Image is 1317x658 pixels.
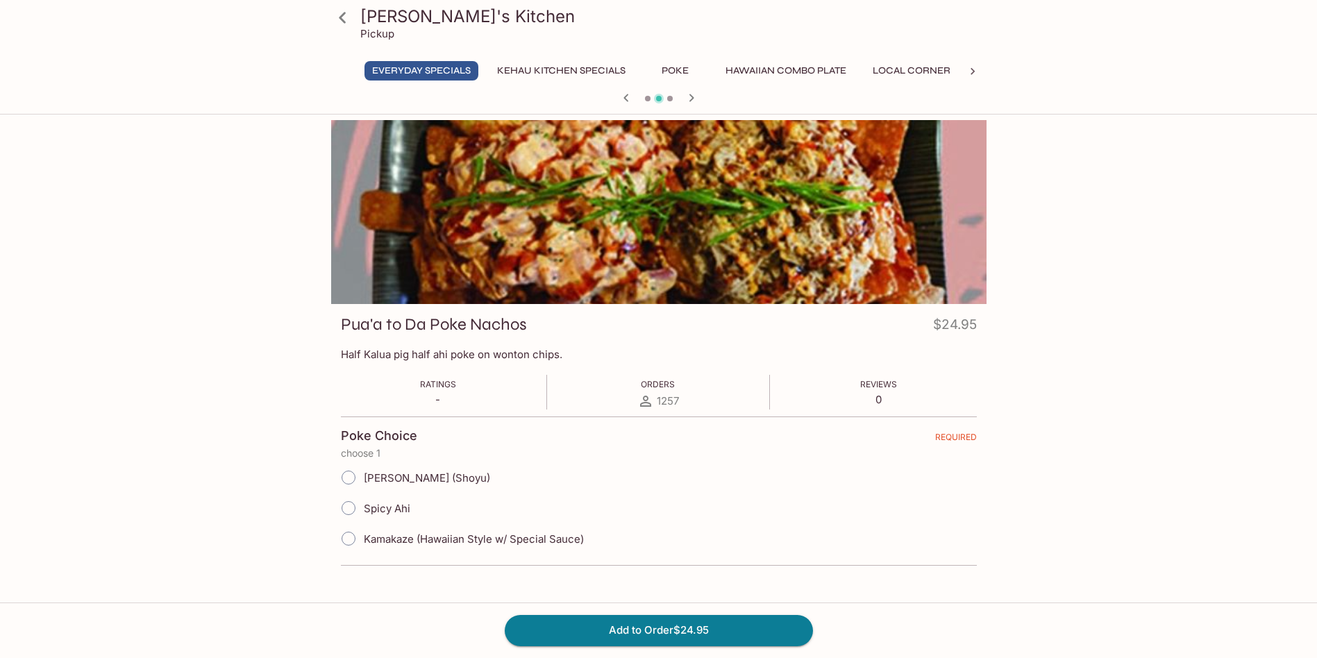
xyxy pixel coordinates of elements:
span: [PERSON_NAME] (Shoyu) [364,471,490,484]
button: Poke [644,61,707,81]
div: Pua'a to Da Poke Nachos [331,120,987,304]
span: Kamakaze (Hawaiian Style w/ Special Sauce) [364,532,584,546]
button: Add to Order$24.95 [505,615,813,646]
span: Spicy Ahi [364,502,410,515]
h3: Pua'a to Da Poke Nachos [341,314,527,335]
span: Ratings [420,379,456,389]
button: Local Corner [865,61,958,81]
h4: $24.95 [933,314,977,341]
span: REQUIRED [935,432,977,448]
span: Reviews [860,379,897,389]
p: - [420,393,456,406]
p: 0 [860,393,897,406]
h4: Poke Choice [341,428,417,444]
button: Hawaiian Combo Plate [718,61,854,81]
span: 1257 [657,394,679,407]
p: choose 1 [341,448,977,459]
button: Everyday Specials [364,61,478,81]
button: Kehau Kitchen Specials [489,61,633,81]
h3: [PERSON_NAME]'s Kitchen [360,6,981,27]
p: Half Kalua pig half ahi poke on wonton chips. [341,348,977,361]
span: Orders [641,379,675,389]
p: Pickup [360,27,394,40]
